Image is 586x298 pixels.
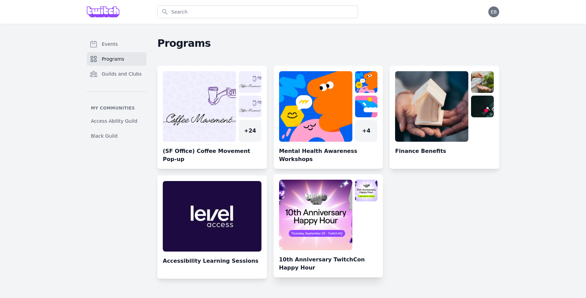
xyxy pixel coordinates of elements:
[91,118,137,124] span: Access Ability Guild
[91,133,118,139] span: Black Guild
[157,5,358,18] input: Search
[87,37,146,51] a: Events
[87,130,146,142] a: Black Guild
[87,105,146,111] p: My communities
[488,6,499,17] button: EB
[87,6,119,17] img: Grove
[157,37,499,49] h2: Programs
[87,37,146,142] nav: Sidebar
[87,52,146,66] a: Programs
[87,115,146,127] a: Access Ability Guild
[491,9,497,14] span: EB
[102,41,118,47] span: Events
[102,56,124,62] span: Programs
[87,67,146,81] a: Guilds and Clubs
[102,71,142,77] span: Guilds and Clubs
